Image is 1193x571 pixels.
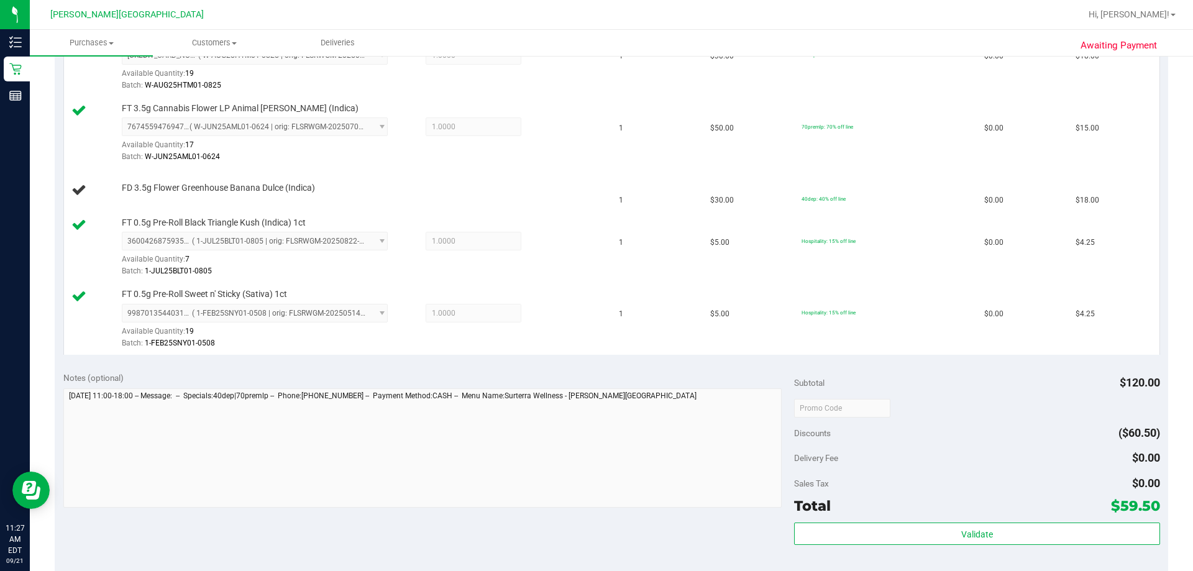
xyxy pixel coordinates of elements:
span: $18.00 [1076,194,1099,206]
div: Available Quantity: [122,136,401,160]
span: Notes (optional) [63,373,124,383]
span: 19 [185,327,194,336]
span: $0.00 [984,237,1003,249]
span: $0.00 [984,194,1003,206]
a: Customers [153,30,276,56]
span: Batch: [122,267,143,275]
span: 1 [619,194,623,206]
span: $0.00 [984,308,1003,320]
span: Hospitality: 15% off line [802,309,856,316]
span: ($60.50) [1118,426,1160,439]
span: Purchases [30,37,153,48]
div: Available Quantity: [122,250,401,275]
a: Deliveries [276,30,399,56]
span: Subtotal [794,378,825,388]
span: $4.25 [1076,237,1095,249]
span: Awaiting Payment [1081,39,1157,53]
span: $4.25 [1076,308,1095,320]
span: Hospitality: 15% off line [802,238,856,244]
span: 7 [185,255,190,263]
button: Validate [794,523,1159,545]
span: $5.00 [710,308,729,320]
p: 09/21 [6,556,24,565]
span: $0.00 [1132,451,1160,464]
inline-svg: Retail [9,63,22,75]
span: Total [794,497,831,514]
span: Validate [961,529,993,539]
span: 1-FEB25SNY01-0508 [145,339,215,347]
span: $50.00 [710,122,734,134]
span: $59.50 [1111,497,1160,514]
p: 11:27 AM EDT [6,523,24,556]
div: Available Quantity: [122,65,401,89]
span: 70premlp: 70% off line [802,124,853,130]
span: Discounts [794,422,831,444]
input: Promo Code [794,399,890,418]
span: 40dep: 40% off line [802,196,846,202]
span: Deliveries [304,37,372,48]
span: $30.00 [710,194,734,206]
span: $5.00 [710,237,729,249]
inline-svg: Inventory [9,36,22,48]
span: Batch: [122,152,143,161]
span: 19 [185,69,194,78]
span: Customers [153,37,275,48]
span: Sales Tax [794,478,829,488]
span: FT 0.5g Pre-Roll Black Triangle Kush (Indica) 1ct [122,217,306,229]
inline-svg: Reports [9,89,22,102]
span: 1 [619,237,623,249]
span: $15.00 [1076,122,1099,134]
span: 1 [619,308,623,320]
span: Batch: [122,339,143,347]
span: W-AUG25HTM01-0825 [145,81,221,89]
a: Purchases [30,30,153,56]
span: $0.00 [1132,477,1160,490]
span: Batch: [122,81,143,89]
div: Available Quantity: [122,322,401,347]
span: FD 3.5g Flower Greenhouse Banana Dulce (Indica) [122,182,315,194]
span: FT 0.5g Pre-Roll Sweet n' Sticky (Sativa) 1ct [122,288,287,300]
span: $120.00 [1120,376,1160,389]
span: [PERSON_NAME][GEOGRAPHIC_DATA] [50,9,204,20]
span: $0.00 [984,122,1003,134]
span: 1 [619,122,623,134]
span: Delivery Fee [794,453,838,463]
span: FT 3.5g Cannabis Flower LP Animal [PERSON_NAME] (Indica) [122,103,359,114]
span: Hi, [PERSON_NAME]! [1089,9,1169,19]
span: 17 [185,140,194,149]
iframe: Resource center [12,472,50,509]
span: 1-JUL25BLT01-0805 [145,267,212,275]
span: W-JUN25AML01-0624 [145,152,220,161]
